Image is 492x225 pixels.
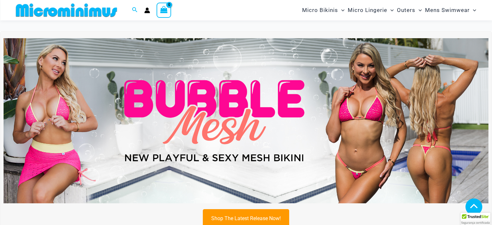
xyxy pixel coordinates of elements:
span: Micro Lingerie [348,2,387,18]
div: TrustedSite Certified [461,213,490,225]
span: Mens Swimwear [425,2,470,18]
span: Menu Toggle [470,2,476,18]
a: View Shopping Cart, empty [157,3,171,17]
nav: Site Navigation [300,1,479,19]
a: Micro LingerieMenu ToggleMenu Toggle [346,2,395,18]
span: Menu Toggle [387,2,394,18]
img: MM SHOP LOGO FLAT [13,3,120,17]
img: Bubble Mesh Highlight Pink [4,38,488,203]
a: OutersMenu ToggleMenu Toggle [395,2,423,18]
a: Mens SwimwearMenu ToggleMenu Toggle [423,2,478,18]
span: Micro Bikinis [302,2,338,18]
a: Search icon link [132,6,138,14]
span: Outers [397,2,415,18]
span: Menu Toggle [338,2,344,18]
a: Micro BikinisMenu ToggleMenu Toggle [301,2,346,18]
span: Menu Toggle [415,2,422,18]
a: Account icon link [144,7,150,13]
